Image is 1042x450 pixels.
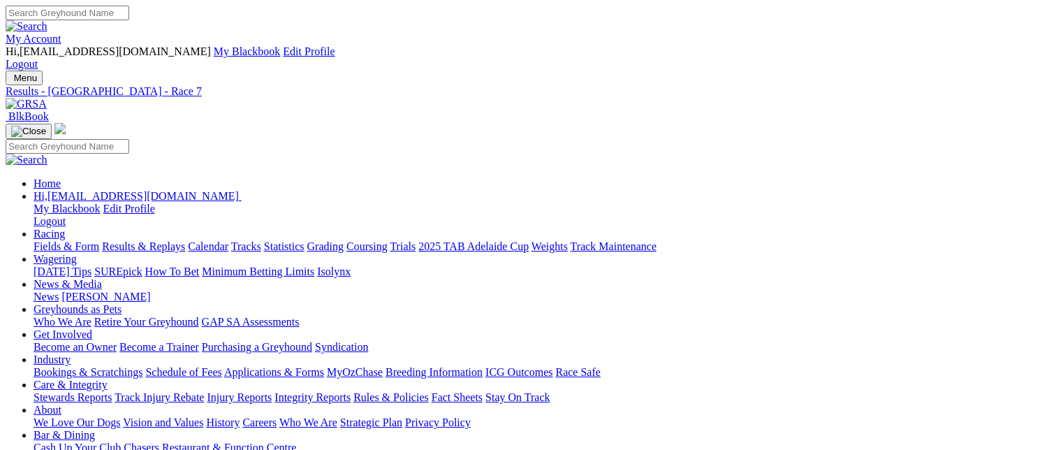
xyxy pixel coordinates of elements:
[34,278,102,290] a: News & Media
[34,266,1036,278] div: Wagering
[6,98,47,110] img: GRSA
[34,341,117,353] a: Become an Owner
[188,240,228,252] a: Calendar
[34,203,101,215] a: My Blackbook
[485,391,550,403] a: Stay On Track
[6,20,47,33] img: Search
[34,354,71,365] a: Industry
[94,266,142,277] a: SUREpick
[34,203,1036,228] div: Hi,[EMAIL_ADDRESS][DOMAIN_NAME]
[61,291,150,303] a: [PERSON_NAME]
[34,391,1036,404] div: Care & Integrity
[327,366,383,378] a: MyOzChase
[206,416,240,428] a: History
[34,391,112,403] a: Stewards Reports
[315,341,368,353] a: Syndication
[6,33,61,45] a: My Account
[386,366,483,378] a: Breeding Information
[34,316,1036,328] div: Greyhounds as Pets
[119,341,199,353] a: Become a Trainer
[34,366,1036,379] div: Industry
[202,266,314,277] a: Minimum Betting Limits
[34,379,108,391] a: Care & Integrity
[6,139,129,154] input: Search
[14,73,37,83] span: Menu
[6,124,52,139] button: Toggle navigation
[531,240,568,252] a: Weights
[115,391,204,403] a: Track Injury Rebate
[418,240,529,252] a: 2025 TAB Adelaide Cup
[555,366,600,378] a: Race Safe
[6,71,43,85] button: Toggle navigation
[6,6,129,20] input: Search
[283,45,335,57] a: Edit Profile
[34,177,61,189] a: Home
[214,45,281,57] a: My Blackbook
[54,123,66,134] img: logo-grsa-white.png
[207,391,272,403] a: Injury Reports
[231,240,261,252] a: Tracks
[145,366,221,378] a: Schedule of Fees
[34,240,1036,253] div: Racing
[390,240,416,252] a: Trials
[274,391,351,403] a: Integrity Reports
[34,416,120,428] a: We Love Our Dogs
[279,416,337,428] a: Who We Are
[202,316,300,328] a: GAP SA Assessments
[34,316,91,328] a: Who We Are
[405,416,471,428] a: Privacy Policy
[34,240,99,252] a: Fields & Form
[6,110,49,122] a: BlkBook
[224,366,324,378] a: Applications & Forms
[34,190,239,202] span: Hi, [EMAIL_ADDRESS][DOMAIN_NAME]
[103,203,155,215] a: Edit Profile
[307,240,344,252] a: Grading
[11,126,46,137] img: Close
[34,228,65,240] a: Racing
[94,316,199,328] a: Retire Your Greyhound
[34,266,91,277] a: [DATE] Tips
[346,240,388,252] a: Coursing
[485,366,552,378] a: ICG Outcomes
[34,253,77,265] a: Wagering
[6,45,211,57] span: Hi, [EMAIL_ADDRESS][DOMAIN_NAME]
[34,190,242,202] a: Hi,[EMAIL_ADDRESS][DOMAIN_NAME]
[34,328,92,340] a: Get Involved
[34,341,1036,354] div: Get Involved
[6,154,47,166] img: Search
[340,416,402,428] a: Strategic Plan
[6,45,1036,71] div: My Account
[242,416,277,428] a: Careers
[264,240,304,252] a: Statistics
[6,85,1036,98] a: Results - [GEOGRAPHIC_DATA] - Race 7
[202,341,312,353] a: Purchasing a Greyhound
[102,240,185,252] a: Results & Replays
[123,416,203,428] a: Vision and Values
[34,291,59,303] a: News
[8,110,49,122] span: BlkBook
[317,266,351,277] a: Isolynx
[571,240,656,252] a: Track Maintenance
[6,58,38,70] a: Logout
[353,391,429,403] a: Rules & Policies
[34,416,1036,429] div: About
[145,266,200,277] a: How To Bet
[34,303,122,315] a: Greyhounds as Pets
[34,366,142,378] a: Bookings & Scratchings
[34,429,95,441] a: Bar & Dining
[432,391,483,403] a: Fact Sheets
[34,404,61,416] a: About
[34,291,1036,303] div: News & Media
[34,215,66,227] a: Logout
